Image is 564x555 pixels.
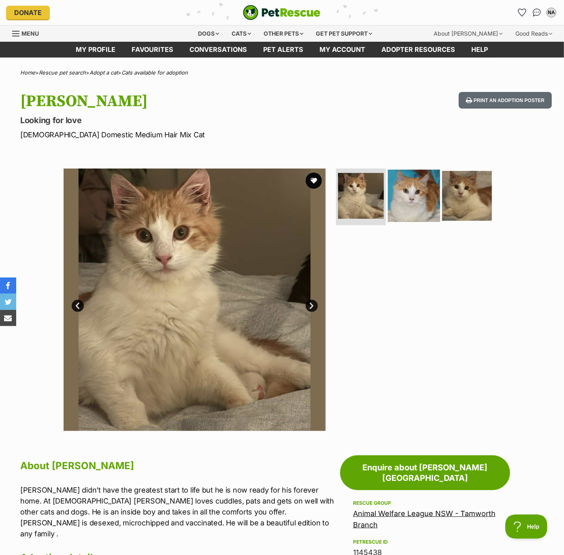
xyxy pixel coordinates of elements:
button: Print an adoption poster [459,92,552,109]
a: Next [306,300,318,312]
a: Cats available for adoption [121,69,188,76]
img: logo-cat-932fe2b9b8326f06289b0f2fb663e598f794de774fb13d1741a6617ecf9a85b4.svg [243,5,321,20]
div: Rescue group [353,500,497,506]
a: Adopt a cat [89,69,118,76]
p: Looking for love [20,115,344,126]
a: Favourites [516,6,529,19]
a: Prev [72,300,84,312]
a: Pet alerts [255,42,312,58]
div: NA [547,9,555,17]
h1: [PERSON_NAME] [20,92,344,111]
p: [PERSON_NAME] didn't have the greatest start to life but he is now ready for his forever home. At... [20,485,336,539]
img: Photo of Jude Tamworth [388,170,440,222]
div: Get pet support [310,26,378,42]
img: Photo of Jude Tamworth [338,173,384,219]
a: Donate [6,6,50,19]
a: My profile [68,42,124,58]
p: [DEMOGRAPHIC_DATA] Domestic Medium Hair Mix Cat [20,129,344,140]
a: Favourites [124,42,182,58]
a: Help [464,42,496,58]
button: favourite [306,173,322,189]
iframe: Help Scout Beacon - Open [505,514,548,539]
a: My account [312,42,374,58]
h2: About [PERSON_NAME] [20,457,336,475]
a: conversations [182,42,255,58]
a: Menu [12,26,45,40]
img: chat-41dd97257d64d25036548639549fe6c8038ab92f7586957e7f3b1b290dea8141.svg [533,9,541,17]
img: Photo of Jude Tamworth [442,171,492,221]
div: Dogs [192,26,225,42]
img: Photo of Jude Tamworth [64,169,326,431]
button: My account [545,6,558,19]
div: PetRescue ID [353,539,497,545]
a: Enquire about [PERSON_NAME][GEOGRAPHIC_DATA] [340,455,510,490]
div: Other pets [258,26,309,42]
div: Cats [226,26,257,42]
ul: Account quick links [516,6,558,19]
a: Home [20,69,35,76]
a: Rescue pet search [39,69,86,76]
a: Conversations [530,6,543,19]
a: PetRescue [243,5,321,20]
span: Menu [21,30,39,37]
div: Good Reads [510,26,558,42]
div: About [PERSON_NAME] [428,26,508,42]
a: Adopter resources [374,42,464,58]
a: Animal Welfare League NSW - Tamworth Branch [353,509,496,529]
